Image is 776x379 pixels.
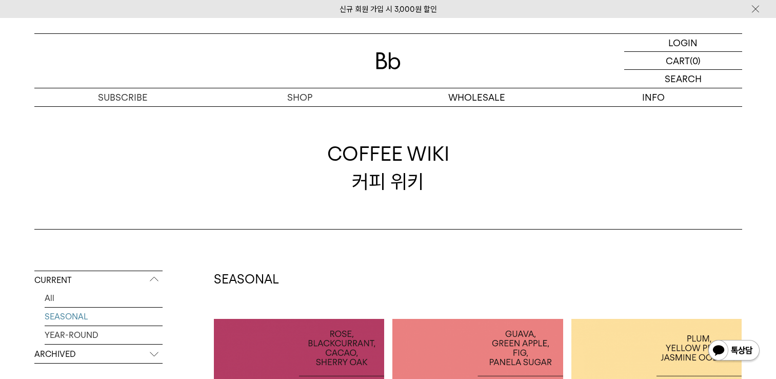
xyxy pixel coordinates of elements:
[340,5,437,14] a: 신규 회원 가입 시 3,000원 할인
[214,271,742,288] h2: SEASONAL
[45,326,163,344] a: YEAR-ROUND
[34,345,163,364] p: ARCHIVED
[34,271,163,290] p: CURRENT
[34,88,211,106] a: SUBSCRIBE
[624,34,742,52] a: LOGIN
[211,88,388,106] a: SHOP
[45,308,163,326] a: SEASONAL
[376,52,401,69] img: 로고
[665,70,702,88] p: SEARCH
[327,140,449,167] span: COFFEE WIKI
[388,88,565,106] p: WHOLESALE
[707,339,761,364] img: 카카오톡 채널 1:1 채팅 버튼
[327,140,449,195] div: 커피 위키
[668,34,698,51] p: LOGIN
[565,88,742,106] p: INFO
[45,289,163,307] a: All
[666,52,690,69] p: CART
[690,52,701,69] p: (0)
[624,52,742,70] a: CART (0)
